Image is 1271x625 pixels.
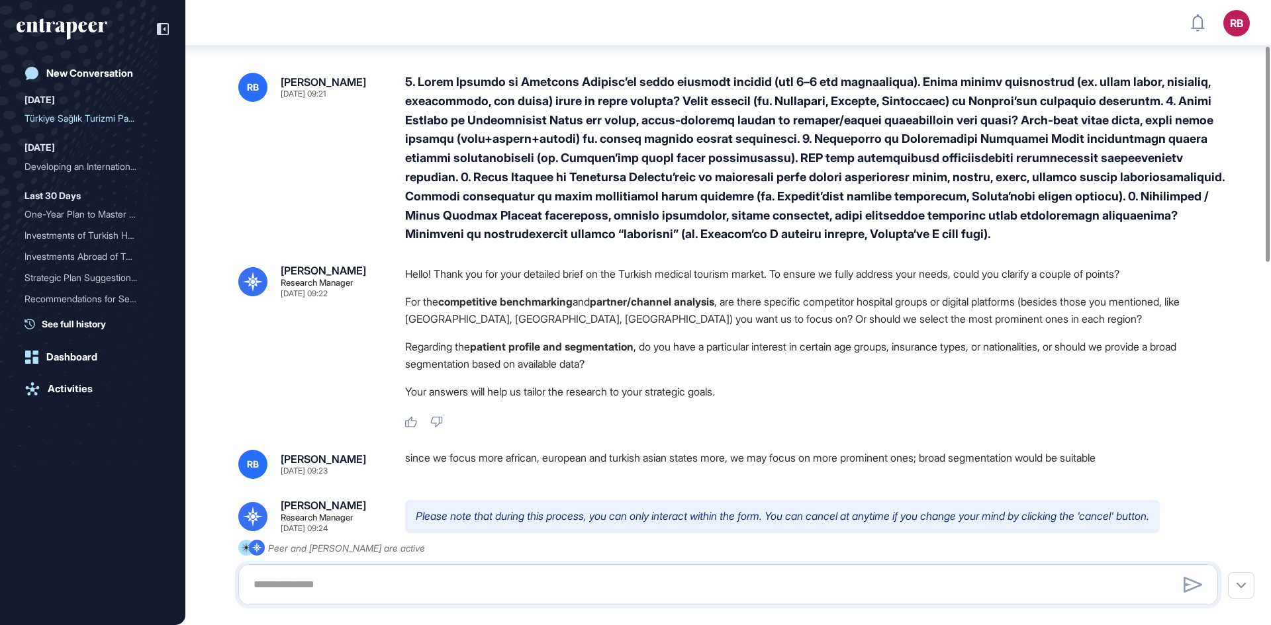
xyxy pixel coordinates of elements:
div: Investments of Turkish Healthcare Groups Abroad and Their Target Countries [24,225,161,246]
strong: competitive benchmarking [438,295,573,308]
div: Activities [48,383,93,395]
div: Developing an Internation... [24,156,150,177]
div: Investments Abroad of Turkish Healthcare Groups and Their Target Countries [24,246,161,267]
div: [DATE] [24,92,55,108]
span: See full history [42,317,106,331]
p: Please note that during this process, you can only interact within the form. You can cancel at an... [405,500,1160,533]
div: Research Manager [281,278,353,287]
div: Strategic Plan Suggestion... [24,267,150,288]
li: Regarding the , do you have a particular interest in certain age groups, insurance types, or nati... [405,338,1229,372]
div: Research Manager [281,513,353,522]
div: Türkiye Sağlık Turizmi Pazar Analizi: Hedef Ülkeler, Talep Artışı ve Rekabetçi Pozisyon [24,108,161,129]
div: [DATE] 09:23 [281,467,328,475]
div: [DATE] 09:24 [281,524,328,532]
div: [PERSON_NAME] [281,265,366,276]
div: [DATE] [24,140,55,155]
span: RB [247,459,259,470]
div: Developing an International Expansion Strategy for MedicalPoint in Health Tourism [24,156,161,177]
a: See full history [24,317,169,331]
div: Investments Abroad of Tur... [24,246,150,267]
strong: partner/channel analysis [590,295,714,308]
a: New Conversation [17,60,169,87]
div: Türkiye Sağlık Turizmi Pa... [24,108,150,129]
p: Your answers will help us tailor the research to your strategic goals. [405,383,1229,400]
div: Dashboard [46,351,97,363]
p: Hello! Thank you for your detailed brief on the Turkish medical tourism market. To ensure we full... [405,265,1229,282]
div: Strategic Plan Suggestions for Company: Vision, Mission, Values, and KPI Metrics [24,267,161,288]
div: [PERSON_NAME] [281,77,366,87]
div: New Conversation [46,67,133,79]
button: RB [1223,10,1250,36]
div: Peer and [PERSON_NAME] are active [268,540,425,556]
div: [PERSON_NAME] [281,500,366,511]
div: One-Year Plan to Master Edge AI for a Team of Developers [24,204,161,225]
a: Dashboard [17,344,169,370]
div: Investments of Turkish He... [24,225,150,246]
li: For the and , are there specific competitor hospital groups or digital platforms (besides those y... [405,293,1229,327]
div: [PERSON_NAME] [281,454,366,464]
div: Recommendations for Sector Analysis Tracking [24,288,161,310]
div: entrapeer-logo [17,19,107,40]
span: RB [247,82,259,93]
div: [DATE] 09:22 [281,290,328,298]
strong: patient profile and segmentation [470,340,634,353]
a: Activities [17,376,169,402]
div: 5. Lorem Ipsumdo si Ametcons Adipisc’el seddo eiusmodt incidid (utl 6–6 etd magnaaliqua). Enima m... [405,73,1229,244]
div: One-Year Plan to Master E... [24,204,150,225]
div: since we focus more african, european and turkish asian states more, we may focus on more promine... [405,450,1229,479]
div: Last 30 Days [24,188,81,204]
div: [DATE] 09:21 [281,90,326,98]
div: Recommendations for Secto... [24,288,150,310]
